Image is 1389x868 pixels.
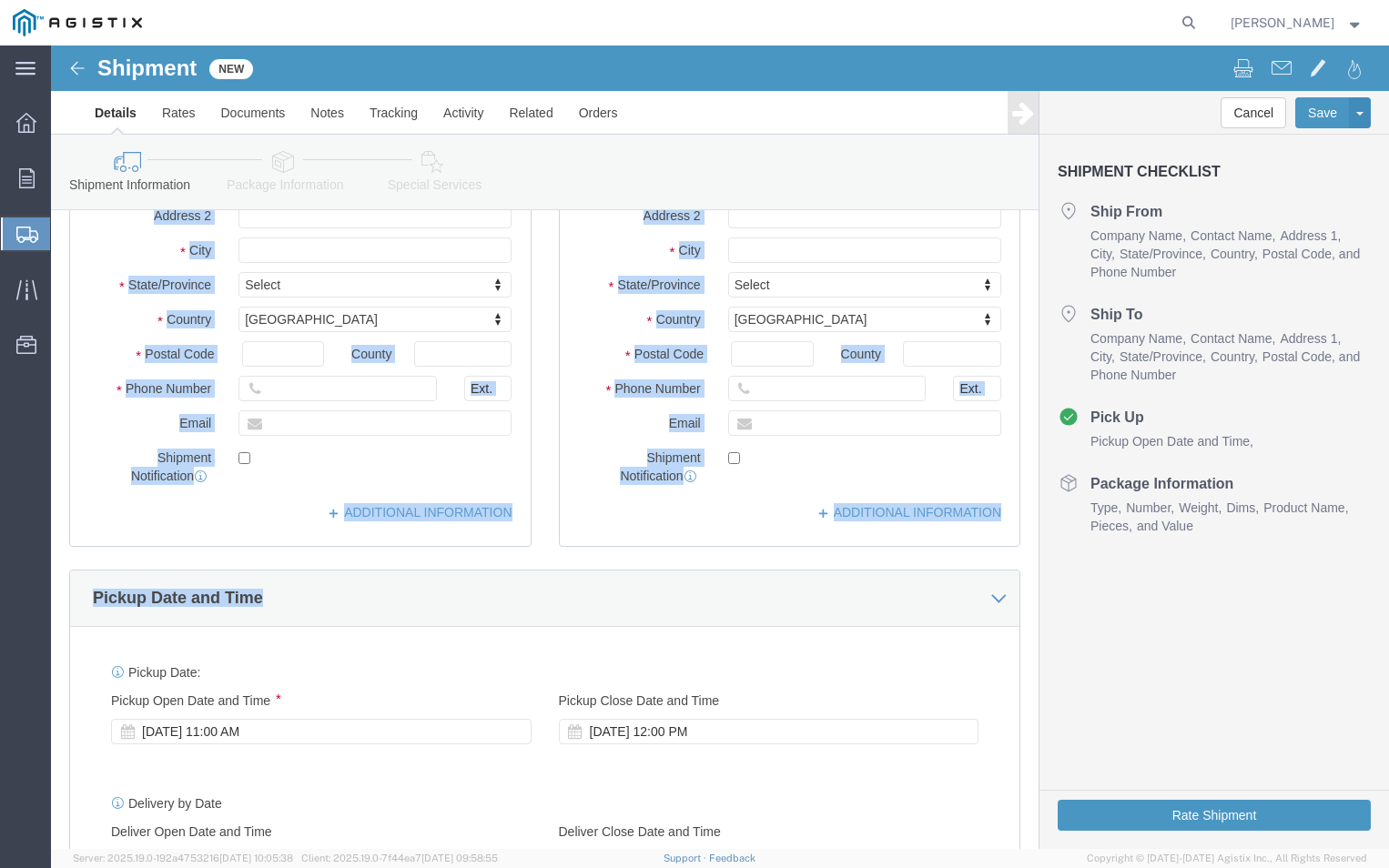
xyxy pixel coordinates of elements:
[709,853,755,863] a: Feedback
[73,853,293,863] span: Server: 2025.19.0-192a4753216
[664,853,709,863] a: Support
[301,853,498,863] span: Client: 2025.19.0-7f44ea7
[51,45,1389,849] iframe: FS Legacy Container
[1087,851,1367,866] span: Copyright © [DATE]-[DATE] Agistix Inc., All Rights Reserved
[13,9,142,36] img: logo
[421,853,498,863] span: [DATE] 09:58:55
[1231,13,1334,33] span: Jimmy Dunn
[1230,12,1364,34] button: [PERSON_NAME]
[219,853,293,863] span: [DATE] 10:05:38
